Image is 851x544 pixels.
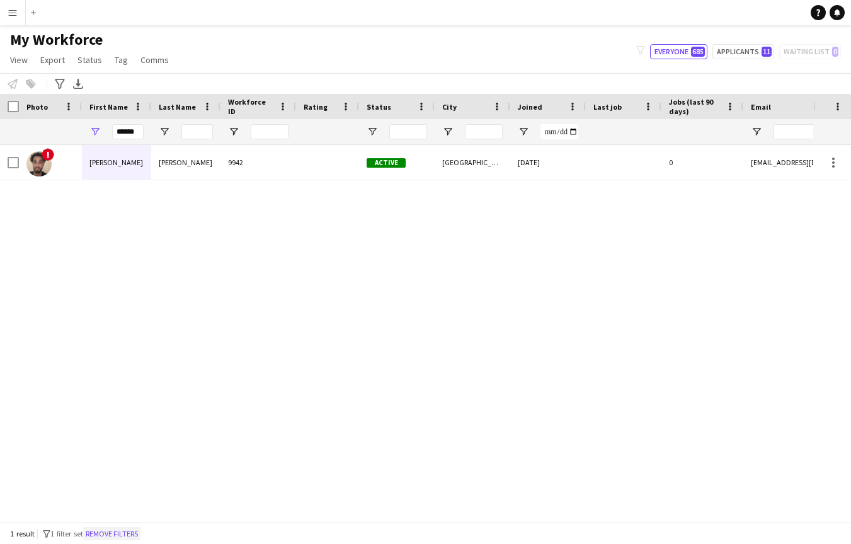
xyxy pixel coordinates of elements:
span: 11 [762,47,772,57]
span: Last Name [159,102,196,112]
span: City [442,102,457,112]
span: 1 filter set [50,529,83,538]
input: Status Filter Input [389,124,427,139]
app-action-btn: Advanced filters [52,76,67,91]
a: Status [72,52,107,68]
a: Comms [135,52,174,68]
button: Open Filter Menu [442,126,454,137]
div: [GEOGRAPHIC_DATA] [435,145,510,180]
button: Open Filter Menu [518,126,529,137]
img: Nadeem Miah [26,151,52,177]
span: Active [367,158,406,168]
input: Workforce ID Filter Input [251,124,288,139]
input: Joined Filter Input [540,124,578,139]
div: 0 [661,145,743,180]
button: Open Filter Menu [228,126,239,137]
input: City Filter Input [465,124,503,139]
div: [PERSON_NAME] [82,145,151,180]
span: Joined [518,102,542,112]
a: Tag [110,52,133,68]
span: View [10,54,28,66]
span: Status [77,54,102,66]
input: First Name Filter Input [112,124,144,139]
span: Email [751,102,771,112]
span: Last job [593,102,622,112]
span: Tag [115,54,128,66]
span: 685 [691,47,705,57]
span: Status [367,102,391,112]
button: Applicants11 [712,44,774,59]
a: Export [35,52,70,68]
span: Export [40,54,65,66]
span: Jobs (last 90 days) [669,97,721,116]
app-action-btn: Export XLSX [71,76,86,91]
div: 9942 [220,145,296,180]
span: Photo [26,102,48,112]
div: [PERSON_NAME] [151,145,220,180]
span: My Workforce [10,30,103,49]
button: Open Filter Menu [159,126,170,137]
a: View [5,52,33,68]
input: Last Name Filter Input [181,124,213,139]
span: Workforce ID [228,97,273,116]
button: Open Filter Menu [751,126,762,137]
button: Everyone685 [650,44,707,59]
button: Remove filters [83,527,140,541]
span: Rating [304,102,328,112]
span: First Name [89,102,128,112]
button: Open Filter Menu [89,126,101,137]
button: Open Filter Menu [367,126,378,137]
span: Comms [140,54,169,66]
div: [DATE] [510,145,586,180]
span: ! [42,148,54,161]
